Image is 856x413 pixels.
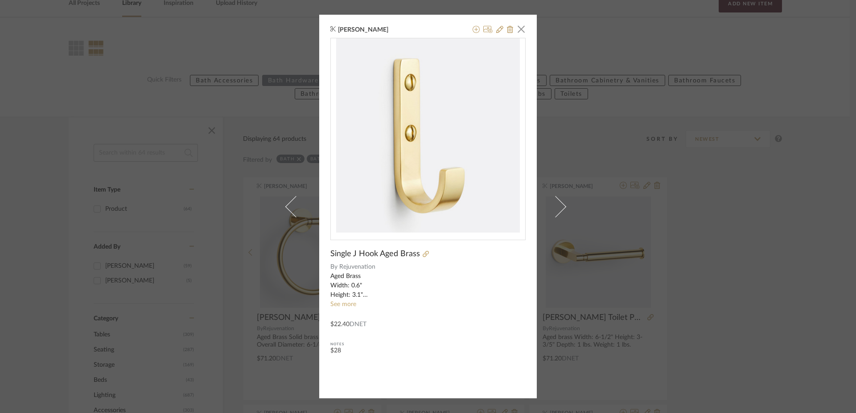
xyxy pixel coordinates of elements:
div: 0 [331,38,525,233]
span: $22.40 [330,321,350,327]
span: [PERSON_NAME] [338,26,402,34]
div: $28 [330,346,526,355]
button: Close [512,20,530,38]
span: DNET [350,321,366,327]
span: Rejuvenation [339,262,526,272]
span: Single J Hook Aged Brass [330,249,420,259]
span: By [330,262,337,272]
div: Notes [330,340,526,349]
div: Aged Brass Width: 0.6" Height: 3.1" Depth: 1.4" Weight: 0.22 lbs [330,272,526,300]
a: See more [330,301,356,307]
img: f70ec948-52a9-4cab-9d85-f9fd00dfd0cf_436x436.jpg [336,38,520,233]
